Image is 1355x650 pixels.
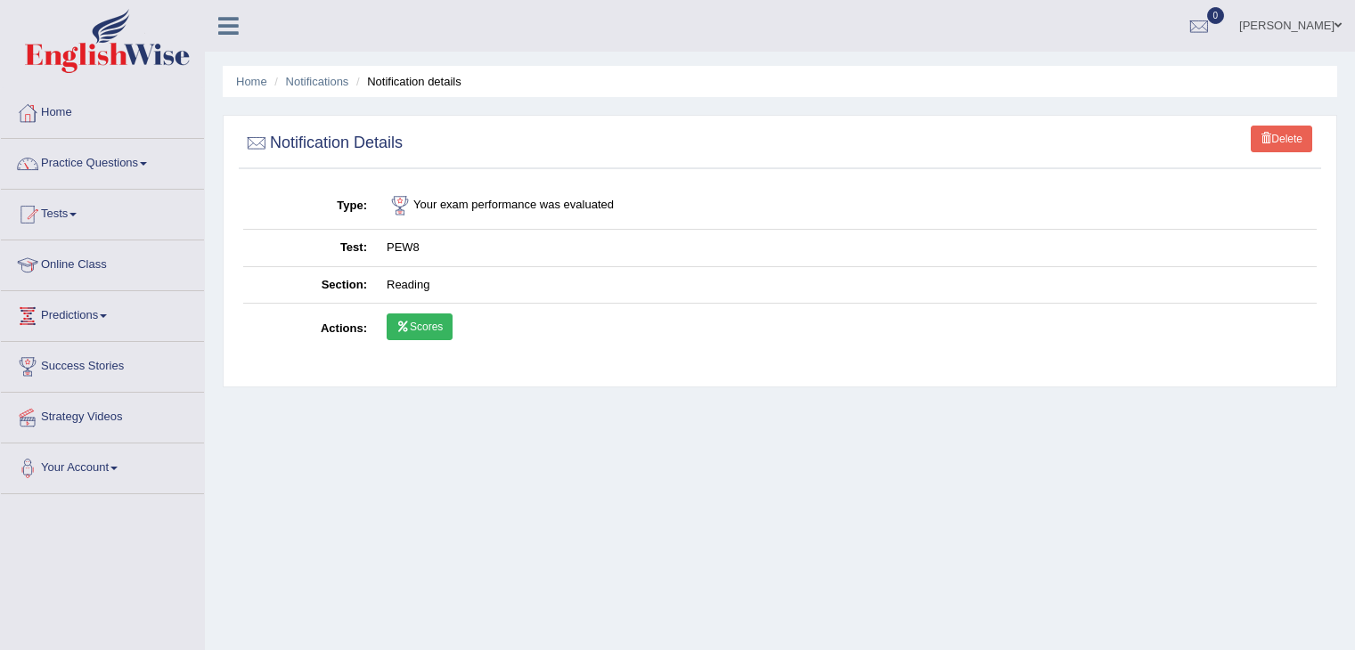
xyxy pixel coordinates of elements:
[1,393,204,437] a: Strategy Videos
[1,342,204,386] a: Success Stories
[286,75,349,88] a: Notifications
[387,313,453,340] a: Scores
[1,190,204,234] a: Tests
[243,304,377,355] th: Actions
[243,266,377,304] th: Section
[243,230,377,267] th: Test
[236,75,267,88] a: Home
[1,291,204,336] a: Predictions
[1,139,204,183] a: Practice Questions
[377,183,1317,230] td: Your exam performance was evaluated
[243,183,377,230] th: Type
[1207,7,1225,24] span: 0
[377,230,1317,267] td: PEW8
[1,88,204,133] a: Home
[352,73,461,90] li: Notification details
[377,266,1317,304] td: Reading
[1,443,204,488] a: Your Account
[1,240,204,285] a: Online Class
[243,130,403,157] h2: Notification Details
[1251,126,1312,152] a: Delete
